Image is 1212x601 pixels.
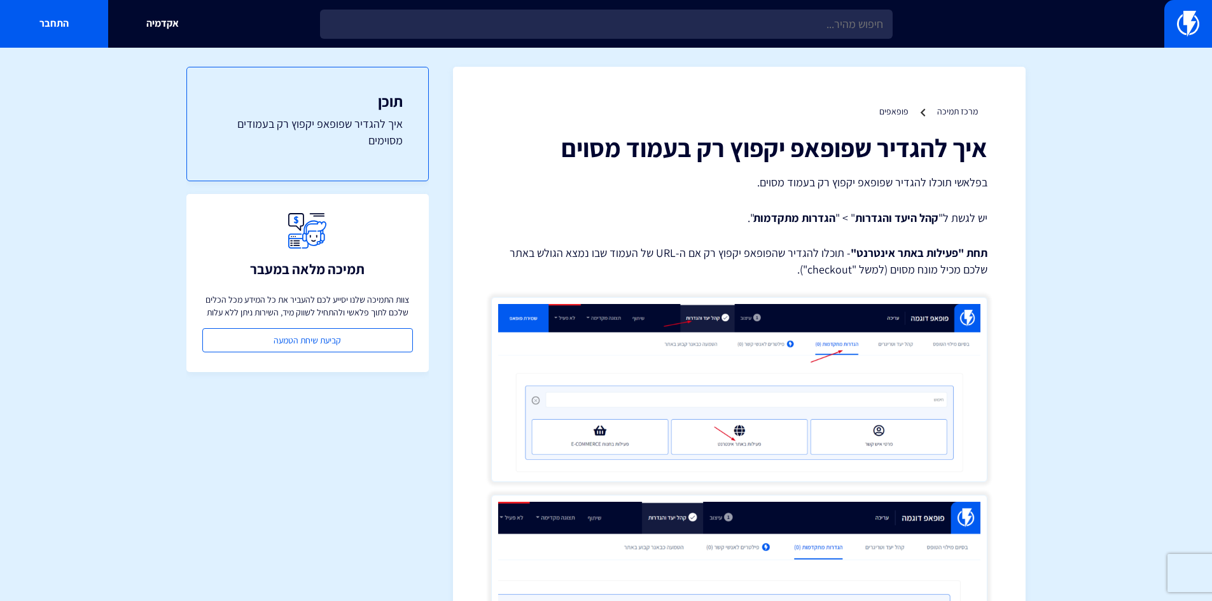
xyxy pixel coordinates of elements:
[491,174,987,191] p: בפלאשי תוכלו להגדיר שפופאפ יקפוץ רק בעמוד מסוים.
[491,245,987,277] p: - תוכלו להגדיר שהפופאפ יקפוץ רק אם ה-URL של העמוד שבו נמצא הגולש באתר שלכם מכיל מונח מסוים (למשל ...
[202,328,413,352] a: קביעת שיחת הטמעה
[202,293,413,319] p: צוות התמיכה שלנו יסייע לכם להעביר את כל המידע מכל הכלים שלכם לתוך פלאשי ולהתחיל לשווק מיד, השירות...
[212,93,403,109] h3: תוכן
[320,10,893,39] input: חיפוש מהיר...
[879,106,909,117] a: פופאפים
[851,245,987,260] strong: תחת "פעילות באתר אינטרנט"
[491,134,987,162] h1: איך להגדיר שפופאפ יקפוץ רק בעמוד מסוים
[491,210,987,226] p: יש לגשת ל" " > " ".
[212,116,403,148] a: איך להגדיר שפופאפ יקפוץ רק בעמודים מסוימים
[855,211,938,225] strong: קהל היעד והגדרות
[753,211,835,225] strong: הגדרות מתקדמות
[250,261,365,277] h3: תמיכה מלאה במעבר
[937,106,978,117] a: מרכז תמיכה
